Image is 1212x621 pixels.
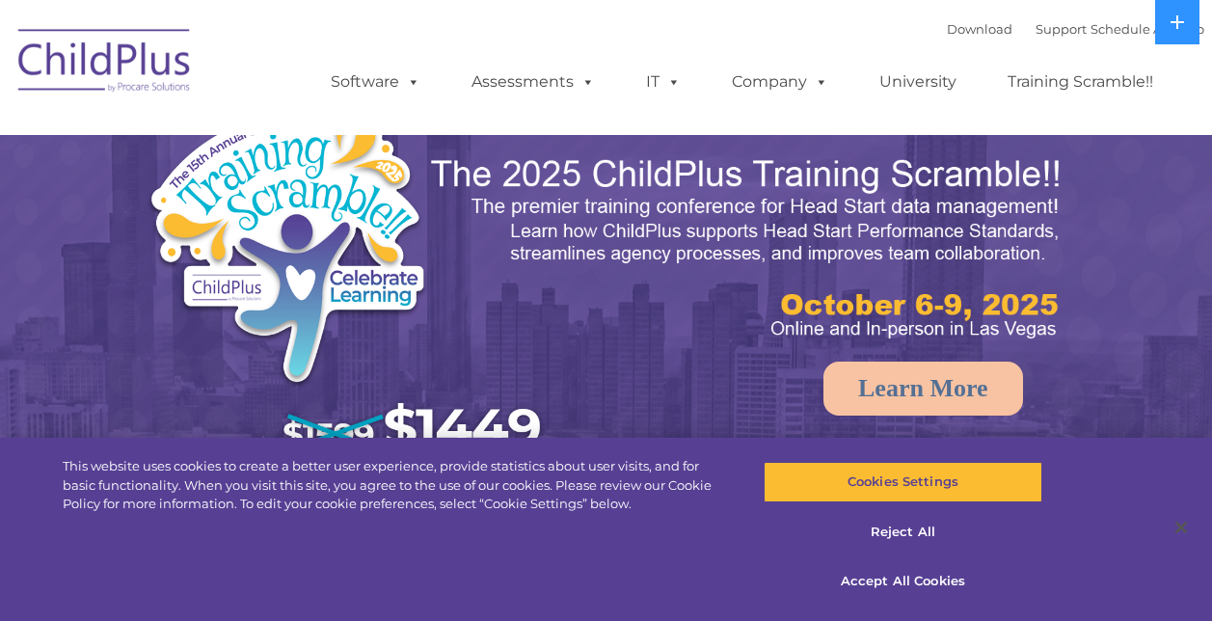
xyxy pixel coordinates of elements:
[764,512,1042,553] button: Reject All
[764,561,1042,602] button: Accept All Cookies
[1036,21,1087,37] a: Support
[823,362,1023,416] a: Learn More
[947,21,1012,37] a: Download
[713,63,848,101] a: Company
[9,15,202,112] img: ChildPlus by Procare Solutions
[947,21,1204,37] font: |
[1160,506,1202,549] button: Close
[1091,21,1204,37] a: Schedule A Demo
[452,63,614,101] a: Assessments
[860,63,976,101] a: University
[63,457,727,514] div: This website uses cookies to create a better user experience, provide statistics about user visit...
[311,63,440,101] a: Software
[764,462,1042,502] button: Cookies Settings
[988,63,1172,101] a: Training Scramble!!
[627,63,700,101] a: IT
